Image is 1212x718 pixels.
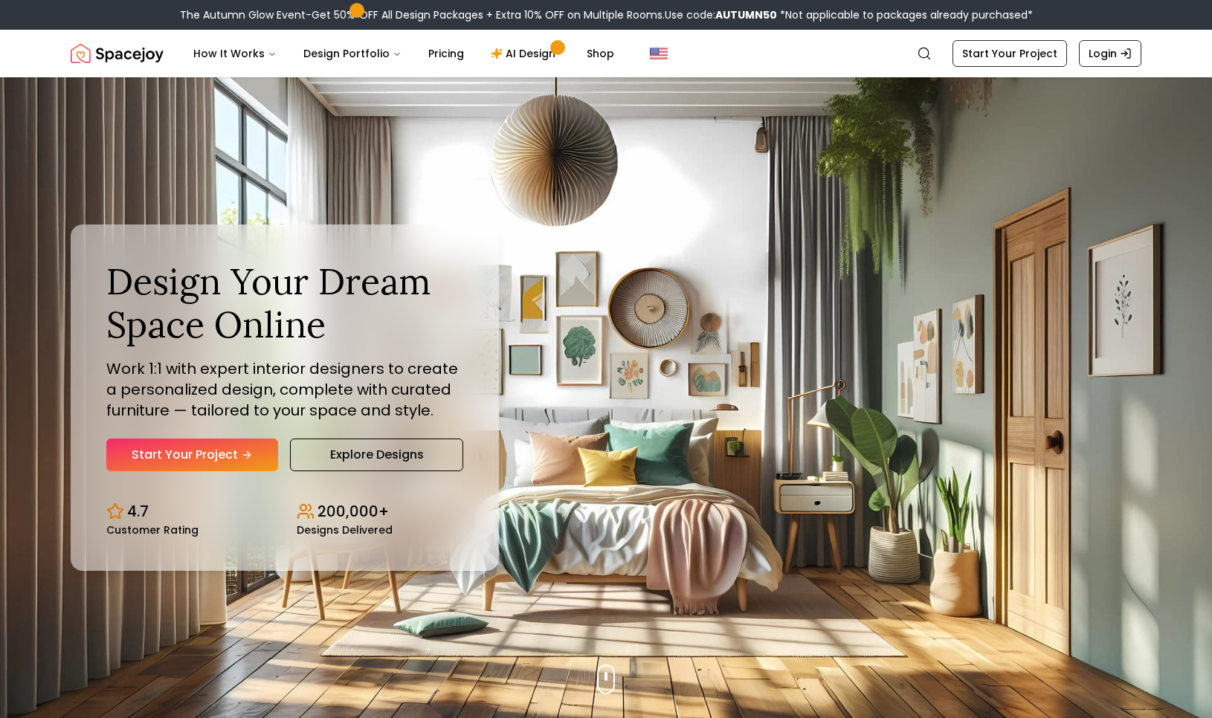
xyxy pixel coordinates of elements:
[952,40,1067,67] a: Start Your Project
[650,45,668,62] img: United States
[71,39,164,68] img: Spacejoy Logo
[317,501,389,522] p: 200,000+
[71,30,1141,77] nav: Global
[291,39,413,68] button: Design Portfolio
[416,39,476,68] a: Pricing
[777,7,1033,22] span: *Not applicable to packages already purchased*
[106,439,278,471] a: Start Your Project
[181,39,626,68] nav: Main
[575,39,626,68] a: Shop
[1079,40,1141,67] a: Login
[106,525,199,535] small: Customer Rating
[106,489,463,535] div: Design stats
[665,7,777,22] span: Use code:
[106,358,463,421] p: Work 1:1 with expert interior designers to create a personalized design, complete with curated fu...
[181,39,289,68] button: How It Works
[715,7,777,22] b: AUTUMN50
[127,501,149,522] p: 4.7
[180,7,1033,22] div: The Autumn Glow Event-Get 50% OFF All Design Packages + Extra 10% OFF on Multiple Rooms.
[479,39,572,68] a: AI Design
[71,39,164,68] a: Spacejoy
[297,525,393,535] small: Designs Delivered
[290,439,463,471] a: Explore Designs
[106,260,463,346] h1: Design Your Dream Space Online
